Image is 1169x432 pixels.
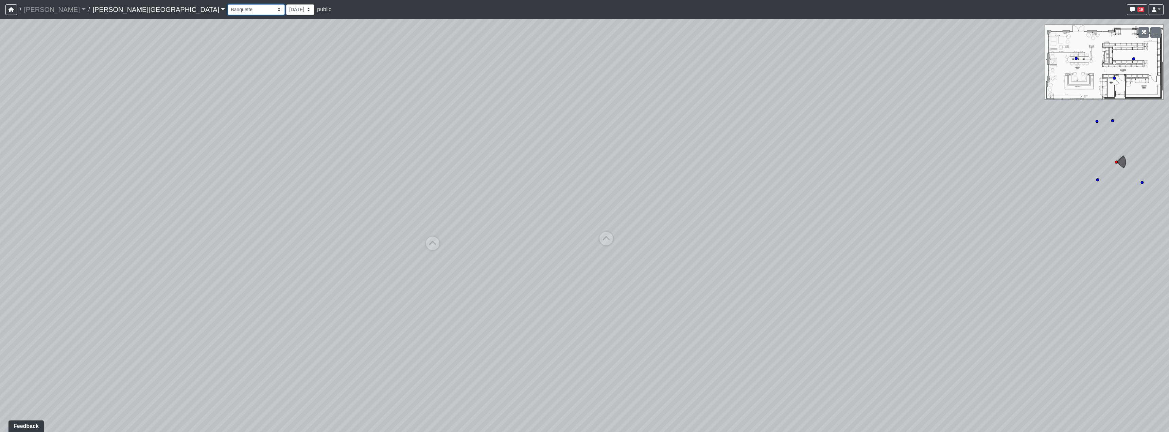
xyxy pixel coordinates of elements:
a: [PERSON_NAME][GEOGRAPHIC_DATA] [92,3,225,16]
iframe: Ybug feedback widget [5,418,45,432]
span: 19 [1137,7,1144,12]
span: public [317,6,331,12]
a: [PERSON_NAME] [24,3,86,16]
button: 19 [1127,4,1147,15]
span: / [17,3,24,16]
span: / [86,3,92,16]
